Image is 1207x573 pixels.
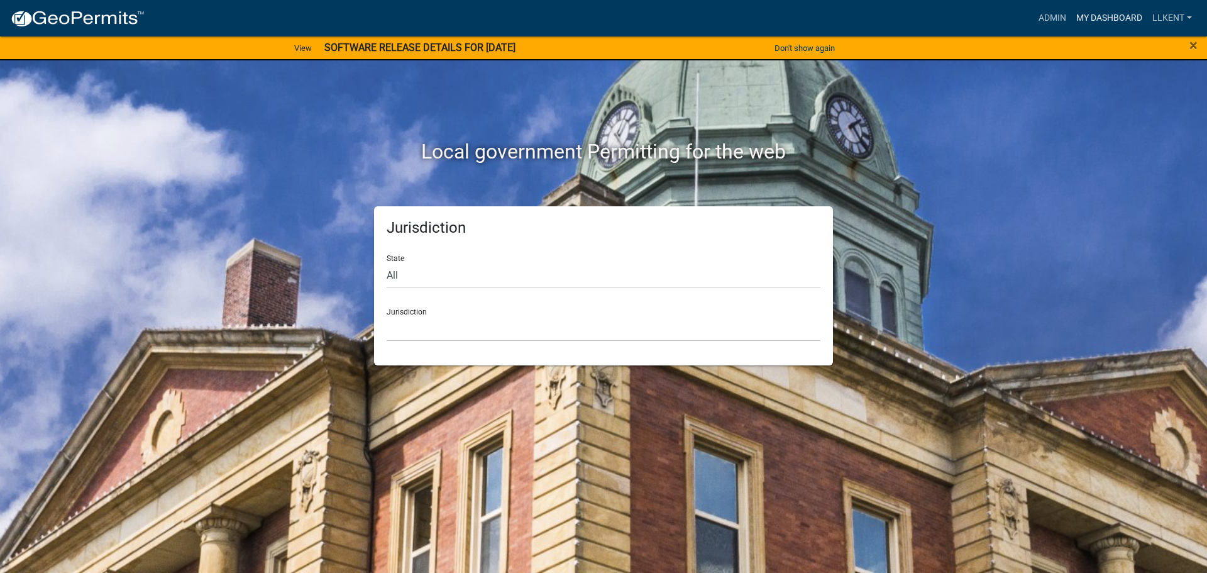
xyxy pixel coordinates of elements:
a: Admin [1033,6,1071,30]
strong: SOFTWARE RELEASE DETAILS FOR [DATE] [324,42,515,53]
a: View [289,38,317,58]
a: llkent [1147,6,1197,30]
h5: Jurisdiction [387,219,820,237]
a: My Dashboard [1071,6,1147,30]
span: × [1189,36,1198,54]
button: Close [1189,38,1198,53]
button: Don't show again [769,38,840,58]
h2: Local government Permitting for the web [255,140,952,164]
